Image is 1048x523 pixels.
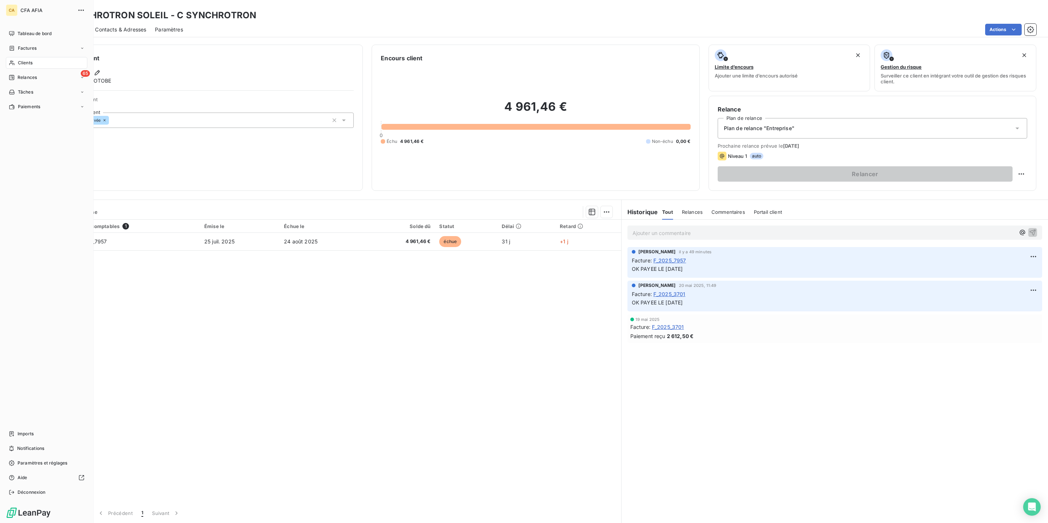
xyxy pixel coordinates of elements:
[18,30,52,37] span: Tableau de bord
[632,257,652,264] span: Facture :
[881,64,922,70] span: Gestion du risque
[6,457,87,469] a: Paramètres et réglages
[676,138,691,145] span: 0,00 €
[400,138,424,145] span: 4 961,46 €
[371,238,431,245] span: 4 961,46 €
[630,323,650,331] span: Facture :
[652,138,673,145] span: Non-échu
[74,223,195,230] div: Pièces comptables
[204,238,235,245] span: 25 juil. 2025
[20,7,73,13] span: CFA AFIA
[18,60,33,66] span: Clients
[6,472,87,484] a: Aide
[6,507,51,519] img: Logo LeanPay
[1023,498,1041,516] div: Open Intercom Messenger
[155,26,183,33] span: Paramètres
[718,105,1027,114] h6: Relance
[635,317,660,322] span: 19 mai 2025
[632,290,652,298] span: Facture :
[502,238,510,245] span: 31 j
[622,208,658,216] h6: Historique
[6,28,87,39] a: Tableau de bord
[6,57,87,69] a: Clients
[148,505,185,521] button: Suivant
[17,445,44,452] span: Notifications
[93,505,137,521] button: Précédent
[754,209,782,215] span: Portail client
[682,209,703,215] span: Relances
[18,74,37,81] span: Relances
[371,223,431,229] div: Solde dû
[881,73,1030,84] span: Surveiller ce client en intégrant votre outil de gestion des risques client.
[679,283,717,288] span: 20 mai 2025, 11:49
[560,223,616,229] div: Retard
[109,117,115,124] input: Ajouter une valeur
[652,323,684,331] span: F_2025_3701
[81,70,90,77] span: 65
[653,257,686,264] span: F_2025_7957
[284,238,318,245] span: 24 août 2025
[122,223,129,230] span: 1
[638,282,676,289] span: [PERSON_NAME]
[750,153,764,159] span: auto
[204,223,275,229] div: Émise le
[6,101,87,113] a: Paiements
[6,4,18,16] div: CA
[632,299,683,306] span: OK PAYEE LE [DATE]
[18,489,46,496] span: Déconnexion
[653,290,686,298] span: F_2025_3701
[18,45,37,52] span: Factures
[718,143,1027,149] span: Prochaine relance prévue le
[141,509,143,517] span: 1
[18,474,27,481] span: Aide
[18,103,40,110] span: Paiements
[630,332,665,340] span: Paiement reçu
[718,166,1013,182] button: Relancer
[6,428,87,440] a: Imports
[502,223,551,229] div: Délai
[18,431,34,437] span: Imports
[667,332,694,340] span: 2 612,50 €
[44,54,354,62] h6: Informations client
[874,45,1036,91] button: Gestion du risqueSurveiller ce client en intégrant votre outil de gestion des risques client.
[439,223,493,229] div: Statut
[95,26,146,33] span: Contacts & Adresses
[284,223,361,229] div: Échue le
[18,460,67,466] span: Paramètres et réglages
[715,73,798,79] span: Ajouter une limite d’encours autorisé
[137,505,148,521] button: 1
[715,64,753,70] span: Limite d’encours
[728,153,747,159] span: Niveau 1
[380,132,383,138] span: 0
[783,143,800,149] span: [DATE]
[18,89,33,95] span: Tâches
[59,77,111,84] span: Miangaly RAKOTOBE
[985,24,1022,35] button: Actions
[381,54,422,62] h6: Encours client
[679,250,712,254] span: il y a 49 minutes
[439,236,461,247] span: échue
[6,42,87,54] a: Factures
[6,86,87,98] a: Tâches
[381,99,690,121] h2: 4 961,46 €
[59,96,354,107] span: Propriétés Client
[632,266,683,272] span: OK PAYEE LE [DATE]
[638,249,676,255] span: [PERSON_NAME]
[724,125,794,132] span: Plan de relance "Entreprise"
[709,45,870,91] button: Limite d’encoursAjouter une limite d’encours autorisé
[560,238,568,245] span: +1 j
[64,9,256,22] h3: SYNCHROTRON SOLEIL - C SYNCHROTRON
[711,209,745,215] span: Commentaires
[387,138,397,145] span: Échu
[6,72,87,83] a: 65Relances
[662,209,673,215] span: Tout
